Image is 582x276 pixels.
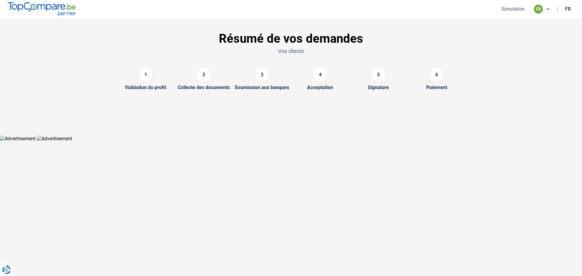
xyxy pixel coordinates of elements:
[196,67,211,82] div: 2
[37,136,72,141] img: Advertisement
[313,67,328,82] div: 4
[500,6,527,12] button: Simulation
[125,85,166,90] div: Validation du profil
[426,85,447,90] div: Paiement
[368,85,389,90] div: Signature
[307,85,333,90] div: Acceptation
[534,5,543,14] div: ck
[565,6,571,12] div: fr
[138,67,153,82] div: 1
[178,85,230,90] div: Collecte des documents
[95,32,487,46] h1: Résumé de vos demandes
[235,85,289,90] div: Soumission aux banques
[254,67,269,82] div: 3
[8,2,76,16] img: TopCompare.be
[371,67,386,82] div: 5
[429,67,444,82] div: 6
[95,47,487,55] p: Vos clients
